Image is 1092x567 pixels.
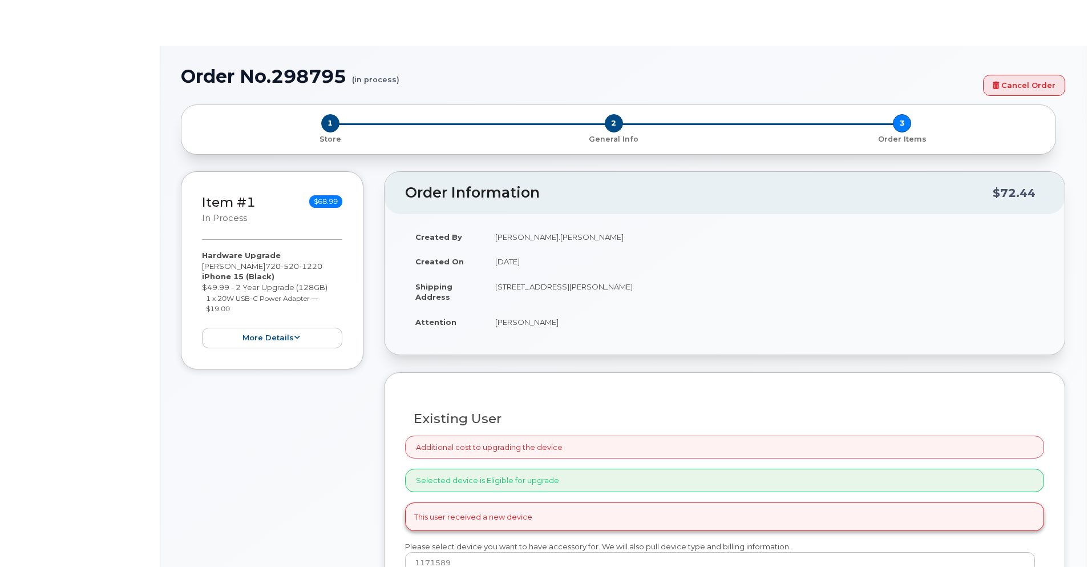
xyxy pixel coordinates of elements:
strong: Created On [415,257,464,266]
a: 1 Store [191,132,470,144]
small: 1 x 20W USB-C Power Adapter — $19.00 [206,294,318,313]
span: $68.99 [309,195,342,208]
strong: iPhone 15 (Black) [202,272,274,281]
p: General Info [474,134,753,144]
div: $72.44 [993,182,1036,204]
h3: Existing User [414,412,1036,426]
span: 1 [321,114,339,132]
h1: Order No.298795 [181,66,977,86]
p: Store [195,134,465,144]
small: in process [202,213,247,223]
strong: Created By [415,232,462,242]
strong: Attention [415,317,456,327]
div: This user received a new device [405,502,1044,532]
small: (in process) [352,66,399,84]
span: 1220 [299,262,322,271]
td: [PERSON_NAME].[PERSON_NAME] [485,224,1044,250]
div: Selected device is Eligible for upgrade [405,469,1044,492]
div: [PERSON_NAME] $49.99 - 2 Year Upgrade (128GB) [202,250,342,348]
td: [STREET_ADDRESS][PERSON_NAME] [485,274,1044,309]
span: 520 [281,262,299,271]
a: Cancel Order [983,75,1065,96]
span: 2 [605,114,623,132]
td: [DATE] [485,249,1044,274]
strong: Hardware Upgrade [202,251,281,260]
div: Additional cost to upgrading the device [405,436,1044,459]
strong: Shipping Address [415,282,452,302]
td: [PERSON_NAME] [485,309,1044,335]
span: 720 [265,262,322,271]
a: Item #1 [202,194,256,210]
h2: Order Information [405,185,993,201]
a: 2 General Info [470,132,758,144]
button: more details [202,328,342,349]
